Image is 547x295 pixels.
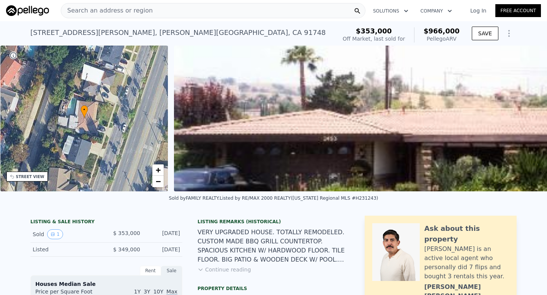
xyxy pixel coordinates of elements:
a: Log In [461,7,495,14]
button: Company [414,4,458,18]
div: [PERSON_NAME] is an active local agent who personally did 7 flips and bought 3 rentals this year. [424,245,509,281]
div: Off Market, last sold for [343,35,405,43]
div: VERY UPGRADED HOUSE. TOTALLY REMODELED. CUSTOM MADE BBQ GRILL COUNTERTOP. SPACIOUS KITCHEN W/ HAR... [198,228,349,264]
div: Sold by FAMILY REALTY . [169,196,220,201]
span: $ 349,000 [113,246,140,252]
div: [DATE] [146,229,180,239]
div: Sale [161,266,182,276]
button: SAVE [472,27,498,40]
a: Zoom in [152,164,164,176]
a: Free Account [495,4,541,17]
span: $966,000 [424,27,460,35]
div: Pellego ARV [424,35,460,43]
span: 10Y [153,289,163,295]
span: + [156,165,161,175]
a: Zoom out [152,176,164,187]
span: 3Y [144,289,150,295]
div: Listing Remarks (Historical) [198,219,349,225]
div: [STREET_ADDRESS][PERSON_NAME] , [PERSON_NAME][GEOGRAPHIC_DATA] , CA 91748 [30,27,326,38]
div: Sold [33,229,100,239]
div: LISTING & SALE HISTORY [30,219,182,226]
span: $ 353,000 [113,230,140,236]
div: Ask about this property [424,223,509,245]
button: Solutions [367,4,414,18]
img: Pellego [6,5,49,16]
div: • [81,105,88,118]
button: Continue reading [198,266,251,273]
div: Listed [33,246,100,253]
div: Listed by RE/MAX 2000 REALTY ([US_STATE] Regional MLS #H231243) [220,196,378,201]
div: Houses Median Sale [35,280,177,288]
span: Search an address or region [61,6,153,15]
span: $353,000 [356,27,392,35]
div: Rent [140,266,161,276]
div: STREET VIEW [16,174,44,180]
div: [DATE] [146,246,180,253]
span: − [156,177,161,186]
span: • [81,106,88,113]
span: 1Y [134,289,141,295]
div: Property details [198,286,349,292]
button: Show Options [501,26,517,41]
button: View historical data [47,229,63,239]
